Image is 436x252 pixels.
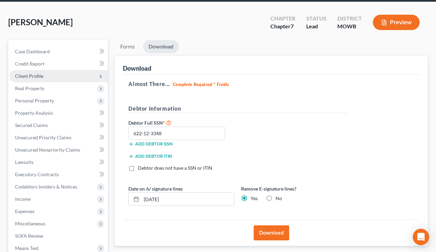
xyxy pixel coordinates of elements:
strong: Complete Required * Fields [173,82,229,87]
span: Case Dashboard [15,48,50,54]
button: Preview [373,15,420,30]
a: Credit Report [10,58,108,70]
div: MOWB [337,23,362,30]
a: Download [143,40,179,53]
span: Executory Contracts [15,171,59,177]
span: Unsecured Priority Claims [15,135,71,140]
a: Secured Claims [10,119,108,131]
span: [PERSON_NAME] [8,17,73,27]
div: District [337,15,362,23]
span: Codebtors Insiders & Notices [15,184,77,190]
a: Property Analysis [10,107,108,119]
div: Open Intercom Messenger [413,229,429,245]
a: Lawsuits [10,156,108,168]
label: No [276,195,282,202]
span: Property Analysis [15,110,53,116]
a: Case Dashboard [10,45,108,58]
span: SOFA Review [15,233,43,239]
input: XXX-XX-XXXX [128,127,225,140]
span: Income [15,196,31,202]
label: Yes [251,195,258,202]
div: Lead [306,23,326,30]
h5: Almost There... [128,80,414,88]
span: Lawsuits [15,159,33,165]
a: SOFA Review [10,230,108,242]
label: Remove E-signature lines? [241,185,347,192]
div: Download [123,64,151,72]
a: Unsecured Nonpriority Claims [10,144,108,156]
div: Chapter [270,23,295,30]
span: Unsecured Nonpriority Claims [15,147,80,153]
div: Status [306,15,326,23]
a: Unsecured Priority Claims [10,131,108,144]
label: Debtor Full SSN [125,118,238,127]
span: Miscellaneous [15,221,45,226]
input: MM/DD/YYYY [141,193,234,206]
div: Chapter [270,15,295,23]
button: Add debtor SSN [128,141,172,147]
span: Real Property [15,85,44,91]
button: Download [254,225,289,240]
button: Add debtor ITIN [128,154,172,159]
label: Date on /s/ signature lines [128,185,183,192]
a: Forms [115,40,140,53]
span: Secured Claims [15,122,48,128]
h5: Debtor Information [128,104,347,113]
span: Credit Report [15,61,44,67]
label: Debtor does not have a SSN or ITIN [138,165,212,171]
span: Personal Property [15,98,54,103]
span: Expenses [15,208,34,214]
span: Means Test [15,245,39,251]
span: 7 [291,23,294,29]
span: Client Profile [15,73,43,79]
a: Executory Contracts [10,168,108,181]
